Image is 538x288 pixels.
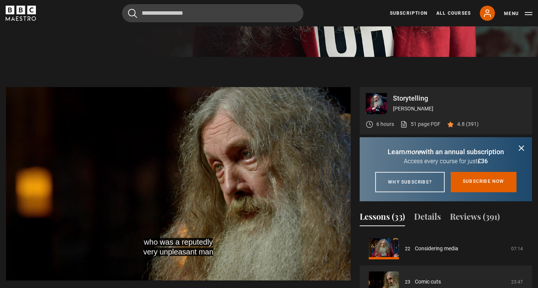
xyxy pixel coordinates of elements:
[122,4,303,22] input: Search
[478,158,488,165] span: £36
[393,95,526,102] p: Storytelling
[376,120,394,128] p: 6 hours
[504,10,532,17] button: Toggle navigation
[436,10,471,17] a: All Courses
[6,87,351,280] video-js: Video Player
[375,172,445,192] a: Why subscribe?
[128,9,137,18] button: Submit the search query
[390,10,427,17] a: Subscription
[393,105,526,113] p: [PERSON_NAME]
[457,120,479,128] p: 4.8 (391)
[360,210,405,226] button: Lessons (33)
[400,120,441,128] a: 51 page PDF
[405,148,421,156] i: more
[415,278,441,286] a: Comic cuts
[451,172,516,192] a: Subscribe now
[414,210,441,226] button: Details
[369,157,523,166] p: Access every course for just
[415,245,458,253] a: Considering media
[450,210,500,226] button: Reviews (391)
[6,6,36,21] svg: BBC Maestro
[369,147,523,157] p: Learn with an annual subscription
